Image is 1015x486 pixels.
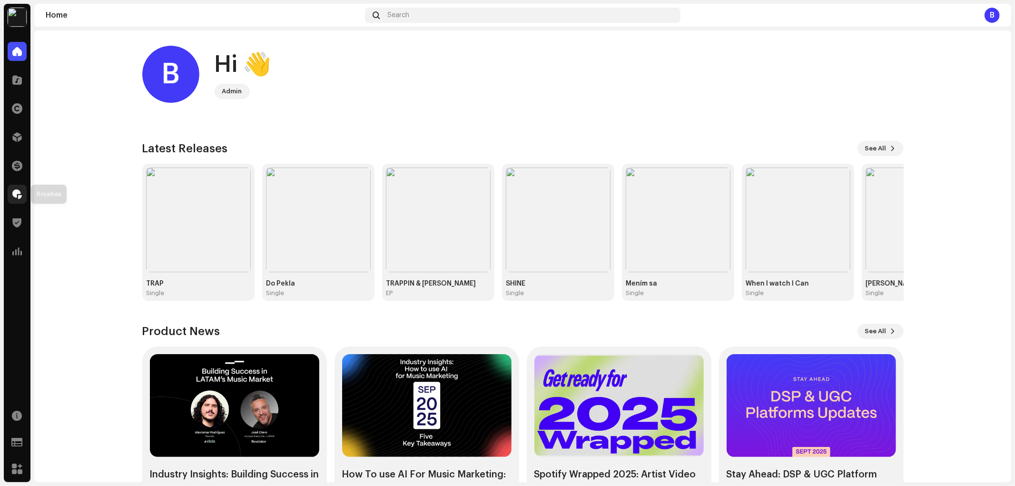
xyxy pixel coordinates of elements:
[746,168,850,272] img: 40eeed6e-b75d-49af-ac98-97e08ef946c3
[146,280,251,288] div: TRAP
[386,168,491,272] img: 89368470-c930-4e3e-8bb0-9ee83742a86f
[506,280,611,288] div: SHINE
[506,168,611,272] img: c0505c20-91bf-4c7c-9ceb-afeb3afdf3fe
[506,289,524,297] div: Single
[866,168,970,272] img: 6b9605cc-6dda-4315-b79e-7a419a66689f
[266,168,371,272] img: 466c243a-2cea-4689-b84e-db36fad25686
[865,139,887,158] span: See All
[46,11,361,19] div: Home
[386,280,491,288] div: TRAPPIN & [PERSON_NAME]
[746,289,764,297] div: Single
[146,168,251,272] img: c114c90a-28f4-47e5-9f44-7cbe5453eaac
[142,324,220,339] h3: Product News
[8,8,27,27] img: 87673747-9ce7-436b-aed6-70e10163a7f0
[866,289,884,297] div: Single
[266,280,371,288] div: Do Pekla
[222,86,242,97] div: Admin
[857,324,904,339] button: See All
[386,289,393,297] div: EP
[142,46,199,103] div: B
[865,322,887,341] span: See All
[146,289,164,297] div: Single
[266,289,284,297] div: Single
[857,141,904,156] button: See All
[215,50,272,80] div: Hi 👋
[626,289,644,297] div: Single
[866,280,970,288] div: [PERSON_NAME] nás opustili
[626,168,730,272] img: cb9fb481-7b8c-4a79-bc26-a0973eb16077
[626,280,730,288] div: Mením sa
[142,141,228,156] h3: Latest Releases
[985,8,1000,23] div: B
[387,11,409,19] span: Search
[746,280,850,288] div: When I watch I Can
